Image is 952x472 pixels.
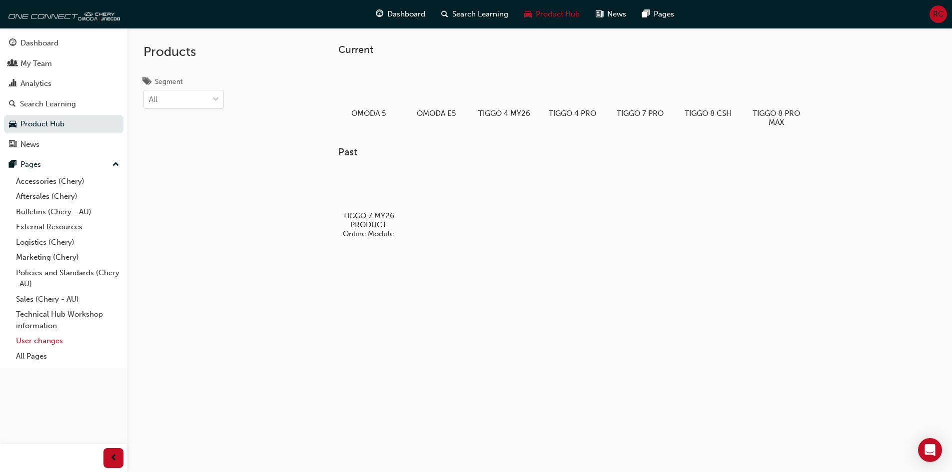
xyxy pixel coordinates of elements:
a: TIGGO 8 PRO MAX [746,63,806,130]
span: guage-icon [376,8,383,20]
span: Product Hub [536,8,580,20]
button: Pages [4,155,123,174]
div: Open Intercom Messenger [918,438,942,462]
h5: TIGGO 7 MY26 PRODUCT Online Module [342,211,395,238]
a: OMODA 5 [338,63,398,121]
div: News [20,139,39,150]
h2: Products [143,44,224,60]
a: Dashboard [4,34,123,52]
a: TIGGO 7 MY26 PRODUCT Online Module [338,166,398,242]
div: Search Learning [20,98,76,110]
div: Segment [155,77,183,87]
a: pages-iconPages [634,4,682,24]
a: OMODA E5 [406,63,466,121]
a: TIGGO 4 MY26 [474,63,534,121]
a: TIGGO 4 PRO [542,63,602,121]
span: guage-icon [9,39,16,48]
a: car-iconProduct Hub [516,4,588,24]
span: car-icon [524,8,532,20]
a: Aftersales (Chery) [12,189,123,204]
a: search-iconSearch Learning [433,4,516,24]
div: Pages [20,159,41,170]
span: Pages [654,8,674,20]
a: News [4,135,123,154]
span: down-icon [212,93,219,106]
h3: Current [338,44,906,55]
a: External Resources [12,219,123,235]
div: All [149,94,157,105]
a: All Pages [12,349,123,364]
a: Logistics (Chery) [12,235,123,250]
span: search-icon [9,100,16,109]
a: Product Hub [4,115,123,133]
button: DashboardMy TeamAnalyticsSearch LearningProduct HubNews [4,32,123,155]
div: My Team [20,58,52,69]
div: Analytics [20,78,51,89]
a: Search Learning [4,95,123,113]
a: Bulletins (Chery - AU) [12,204,123,220]
span: prev-icon [110,452,117,465]
span: tags-icon [143,78,151,87]
h5: TIGGO 8 CSH [682,109,735,118]
a: Technical Hub Workshop information [12,307,123,333]
h5: OMODA E5 [410,109,463,118]
span: RC [933,8,944,20]
span: news-icon [9,140,16,149]
a: guage-iconDashboard [368,4,433,24]
span: News [607,8,626,20]
a: Sales (Chery - AU) [12,292,123,307]
a: Marketing (Chery) [12,250,123,265]
a: TIGGO 8 CSH [678,63,738,121]
div: Dashboard [20,37,58,49]
a: My Team [4,54,123,73]
h3: Past [338,146,906,158]
a: Analytics [4,74,123,93]
h5: TIGGO 8 PRO MAX [750,109,803,127]
button: RC [930,5,947,23]
a: TIGGO 7 PRO [610,63,670,121]
span: pages-icon [9,160,16,169]
span: pages-icon [642,8,650,20]
span: up-icon [112,158,119,171]
a: news-iconNews [588,4,634,24]
span: chart-icon [9,79,16,88]
a: Accessories (Chery) [12,174,123,189]
span: Dashboard [387,8,425,20]
span: car-icon [9,120,16,129]
span: people-icon [9,59,16,68]
h5: TIGGO 7 PRO [614,109,667,118]
span: search-icon [441,8,448,20]
h5: OMODA 5 [342,109,395,118]
h5: TIGGO 4 MY26 [478,109,531,118]
a: User changes [12,333,123,349]
span: news-icon [596,8,603,20]
a: Policies and Standards (Chery -AU) [12,265,123,292]
span: Search Learning [452,8,508,20]
h5: TIGGO 4 PRO [546,109,599,118]
img: oneconnect [5,4,120,24]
